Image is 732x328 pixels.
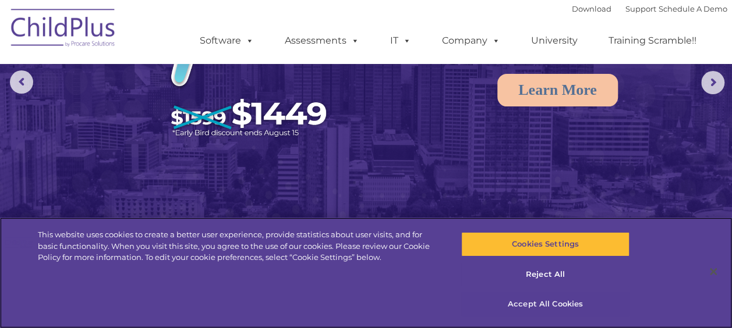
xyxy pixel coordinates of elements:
[379,29,423,52] a: IT
[430,29,512,52] a: Company
[461,232,630,256] button: Cookies Settings
[5,1,122,59] img: ChildPlus by Procare Solutions
[625,4,656,13] a: Support
[162,77,197,85] span: Last name
[461,292,630,316] button: Accept All Cookies
[572,4,727,13] font: |
[572,4,611,13] a: Download
[659,4,727,13] a: Schedule A Demo
[188,29,266,52] a: Software
[497,74,618,106] a: Learn More
[461,262,630,287] button: Reject All
[38,229,439,263] div: This website uses cookies to create a better user experience, provide statistics about user visit...
[597,29,708,52] a: Training Scramble!!
[273,29,371,52] a: Assessments
[701,259,726,284] button: Close
[162,124,211,133] span: Phone number
[519,29,589,52] a: University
